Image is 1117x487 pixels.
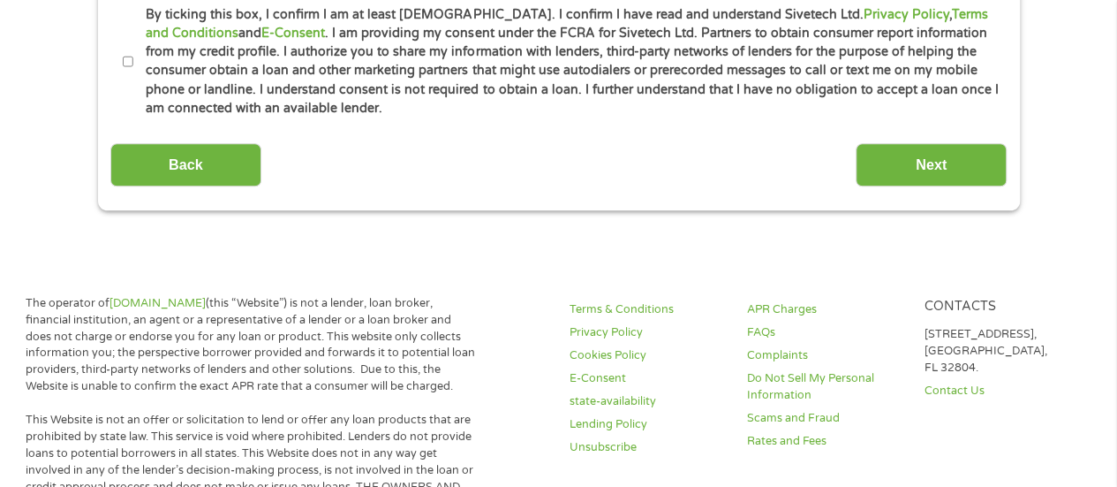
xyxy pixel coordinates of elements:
a: E-Consent [570,370,726,387]
a: Lending Policy [570,416,726,433]
p: The operator of (this “Website”) is not a lender, loan broker, financial institution, an agent or... [26,295,479,395]
a: E-Consent [261,26,325,41]
a: Terms and Conditions [146,7,987,41]
a: Cookies Policy [570,347,726,364]
p: [STREET_ADDRESS], [GEOGRAPHIC_DATA], FL 32804. [925,326,1081,377]
a: Unsubscribe [570,439,726,456]
a: state-availability [570,393,726,410]
label: By ticking this box, I confirm I am at least [DEMOGRAPHIC_DATA]. I confirm I have read and unders... [133,5,1000,118]
a: Contact Us [925,383,1081,399]
a: Scams and Fraud [747,410,903,427]
a: FAQs [747,324,903,341]
a: Terms & Conditions [570,301,726,318]
a: [DOMAIN_NAME] [109,296,206,310]
a: APR Charges [747,301,903,318]
input: Next [856,143,1007,186]
h4: Contacts [925,299,1081,316]
input: Back [110,143,261,186]
a: Privacy Policy [570,324,726,341]
a: Complaints [747,347,903,364]
a: Do Not Sell My Personal Information [747,370,903,404]
a: Rates and Fees [747,433,903,450]
a: Privacy Policy [863,7,948,22]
